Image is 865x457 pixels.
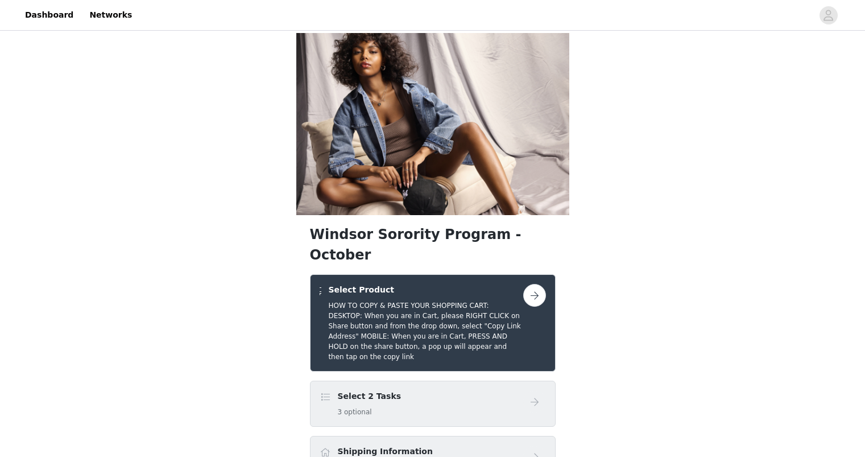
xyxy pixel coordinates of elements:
div: Select Product [310,274,556,372]
h1: Windsor Sorority Program - October [310,224,556,265]
h4: Select 2 Tasks [338,390,402,402]
img: campaign image [296,33,569,215]
h5: HOW TO COPY & PASTE YOUR SHOPPING CART: DESKTOP: When you are in Cart, please RIGHT CLICK on Shar... [328,300,523,362]
h4: Select Product [328,284,523,296]
a: Dashboard [18,2,80,28]
a: Networks [82,2,139,28]
h5: 3 optional [338,407,402,417]
div: Select 2 Tasks [310,381,556,427]
div: avatar [823,6,834,24]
